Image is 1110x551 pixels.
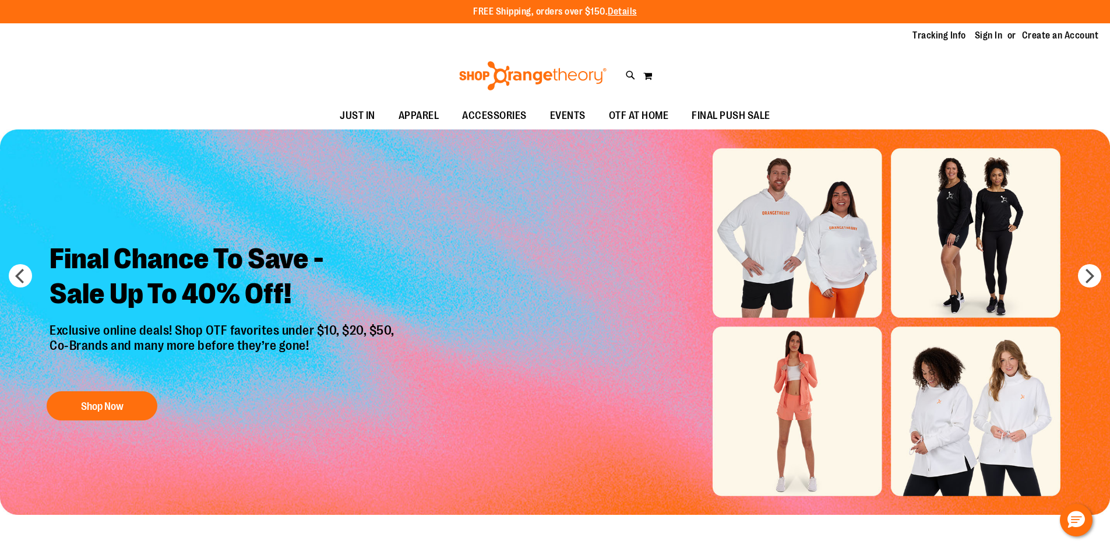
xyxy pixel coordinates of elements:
span: OTF AT HOME [609,103,669,129]
a: Tracking Info [912,29,966,42]
a: FINAL PUSH SALE [680,103,782,129]
a: Create an Account [1022,29,1099,42]
a: EVENTS [538,103,597,129]
a: Final Chance To Save -Sale Up To 40% Off! Exclusive online deals! Shop OTF favorites under $10, $... [41,233,406,427]
span: FINAL PUSH SALE [692,103,770,129]
a: OTF AT HOME [597,103,681,129]
h2: Final Chance To Save - Sale Up To 40% Off! [41,233,406,323]
span: JUST IN [340,103,375,129]
a: ACCESSORIES [450,103,538,129]
span: APPAREL [399,103,439,129]
span: ACCESSORIES [462,103,527,129]
button: Shop Now [47,391,157,420]
img: Shop Orangetheory [457,61,608,90]
p: FREE Shipping, orders over $150. [473,5,637,19]
p: Exclusive online deals! Shop OTF favorites under $10, $20, $50, Co-Brands and many more before th... [41,323,406,380]
span: EVENTS [550,103,586,129]
a: Details [608,6,637,17]
button: prev [9,264,32,287]
button: next [1078,264,1101,287]
a: JUST IN [328,103,387,129]
button: Hello, have a question? Let’s chat. [1060,504,1093,536]
a: Sign In [975,29,1003,42]
a: APPAREL [387,103,451,129]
